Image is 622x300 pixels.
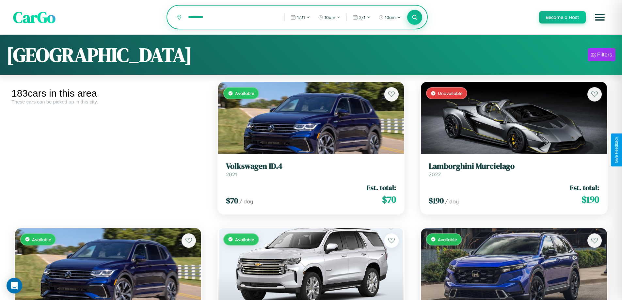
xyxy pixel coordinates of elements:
[570,183,599,192] span: Est. total:
[315,12,344,23] button: 10am
[445,198,459,205] span: / day
[32,237,51,242] span: Available
[239,198,253,205] span: / day
[429,195,444,206] span: $ 190
[591,8,609,26] button: Open menu
[588,48,615,61] button: Filters
[429,171,441,178] span: 2022
[597,52,612,58] div: Filters
[235,90,254,96] span: Available
[582,193,599,206] span: $ 190
[539,11,586,24] button: Become a Host
[297,15,305,20] span: 1 / 31
[226,162,396,178] a: Volkswagen ID.42021
[367,183,396,192] span: Est. total:
[429,162,599,178] a: Lamborghini Murcielago2022
[359,15,365,20] span: 2 / 1
[7,278,22,293] div: Open Intercom Messenger
[385,15,396,20] span: 10am
[349,12,374,23] button: 2/1
[382,193,396,206] span: $ 70
[375,12,404,23] button: 10am
[226,195,238,206] span: $ 70
[287,12,313,23] button: 1/31
[429,162,599,171] h3: Lamborghini Murcielago
[235,237,254,242] span: Available
[614,137,619,163] div: Give Feedback
[11,88,205,99] div: 183 cars in this area
[11,99,205,104] div: These cars can be picked up in this city.
[438,90,463,96] span: Unavailable
[7,41,192,68] h1: [GEOGRAPHIC_DATA]
[226,162,396,171] h3: Volkswagen ID.4
[325,15,335,20] span: 10am
[13,7,56,28] span: CarGo
[438,237,457,242] span: Available
[226,171,237,178] span: 2021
